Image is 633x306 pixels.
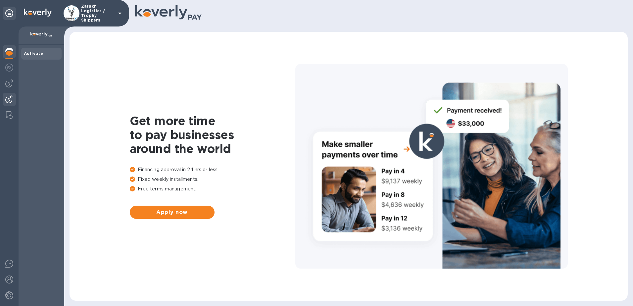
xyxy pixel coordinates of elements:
p: Free terms management. [130,185,295,192]
div: Unpin categories [3,7,16,20]
b: Activate [24,51,43,56]
p: Zarach Logistics / Trophy Shippers [81,4,114,23]
span: Apply now [135,208,209,216]
img: Foreign exchange [5,64,13,72]
p: Fixed weekly installments. [130,176,295,183]
h1: Get more time to pay businesses around the world [130,114,295,156]
p: Financing approval in 24 hrs or less. [130,166,295,173]
img: Logo [24,9,52,17]
button: Apply now [130,206,215,219]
